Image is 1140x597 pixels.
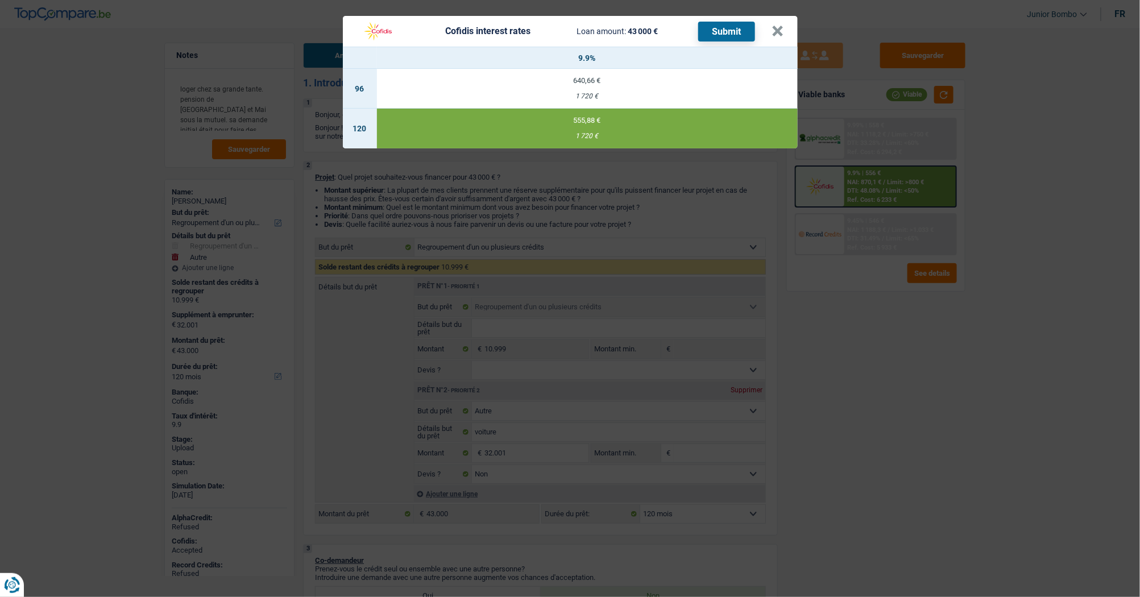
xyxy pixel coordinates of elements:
[628,27,658,36] span: 43 000 €
[356,20,400,42] img: Cofidis
[377,47,798,69] th: 9.9%
[698,22,755,42] button: Submit
[343,69,377,109] td: 96
[445,27,530,36] div: Cofidis interest rates
[377,117,798,124] div: 555,88 €
[772,26,784,37] button: ×
[377,93,798,100] div: 1 720 €
[577,27,626,36] span: Loan amount:
[343,109,377,148] td: 120
[377,77,798,84] div: 640,66 €
[377,132,798,140] div: 1 720 €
